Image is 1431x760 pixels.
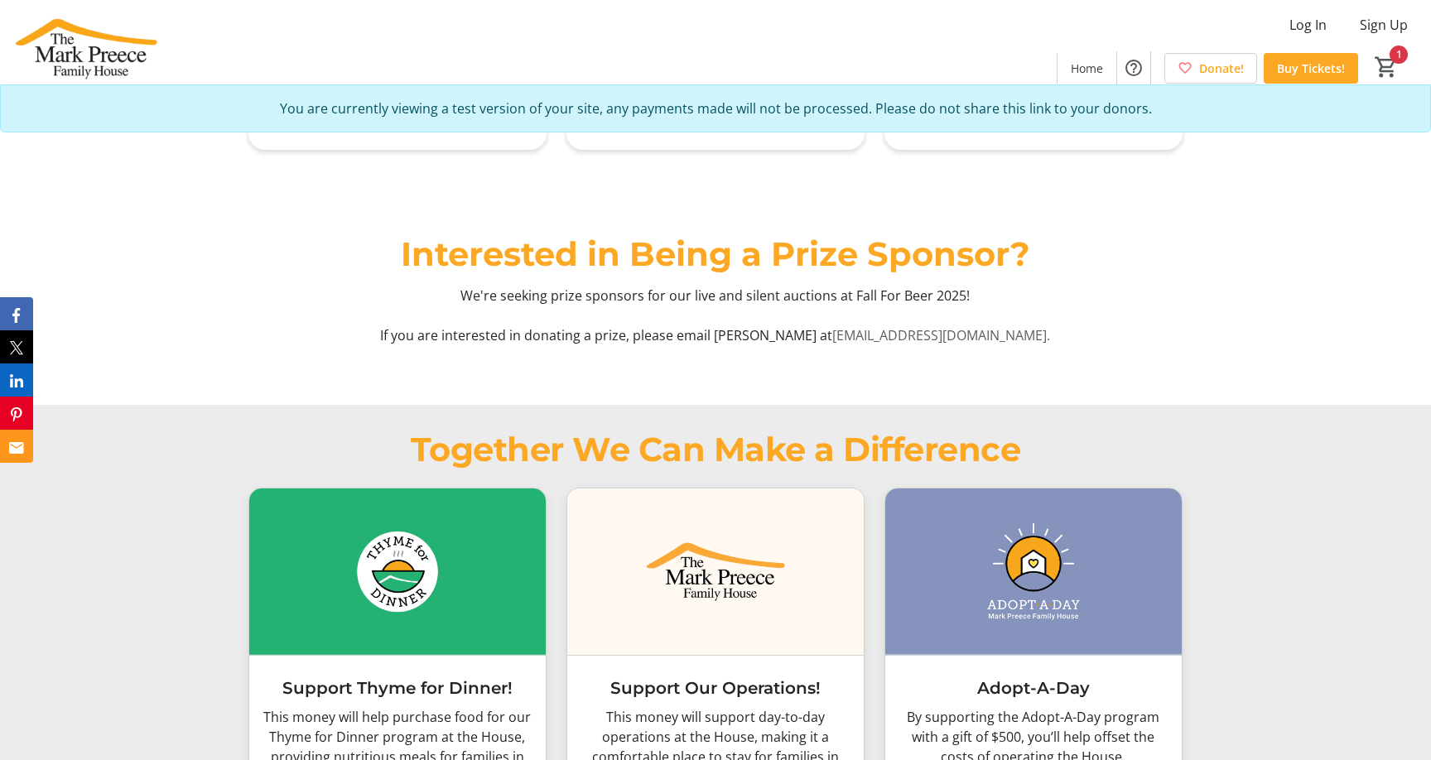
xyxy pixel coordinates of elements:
a: Buy Tickets! [1264,53,1358,84]
span: [EMAIL_ADDRESS][DOMAIN_NAME]. [832,326,1050,344]
span: Sign Up [1360,15,1408,35]
span: Buy Tickets! [1277,60,1345,77]
button: Sign Up [1347,12,1421,38]
span: Home [1071,60,1103,77]
h3: Support Thyme for Dinner! [263,676,532,700]
a: Donate! [1164,53,1257,84]
h3: Support Our Operations! [581,676,850,700]
button: Help [1117,51,1150,84]
button: Cart [1371,52,1401,82]
p: We're seeking prize sponsors for our live and silent auctions at Fall For Beer 2025! [248,286,1183,305]
img: The Mark Preece Family House's Logo [10,7,157,89]
button: Log In [1276,12,1340,38]
img: Support Our Operations! [567,488,864,655]
img: Adopt-A-Day [885,488,1182,655]
div: Together We Can Make a Difference [248,425,1183,474]
img: Support Thyme for Dinner! [249,488,546,655]
a: Home [1058,53,1116,84]
span: Donate! [1199,60,1244,77]
h3: Adopt-A-Day [899,676,1168,700]
p: If you are interested in donating a prize, please email [PERSON_NAME] at [248,325,1183,345]
p: Interested in Being a Prize Sponsor? [248,229,1183,279]
span: Log In [1289,15,1327,35]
